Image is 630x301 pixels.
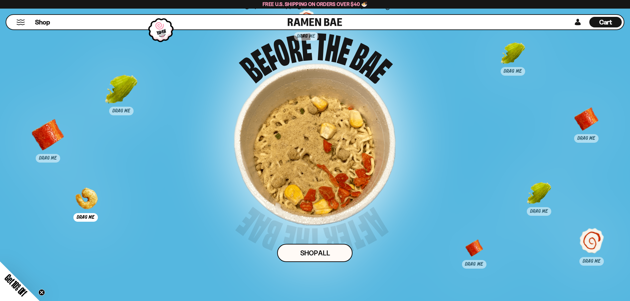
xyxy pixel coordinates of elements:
button: Close teaser [38,289,45,296]
a: Cart [589,15,622,29]
span: Cart [599,18,612,26]
span: Shop [35,18,50,27]
span: Get 10% Off [3,272,29,298]
button: Mobile Menu Trigger [16,19,25,25]
span: Free U.S. Shipping on Orders over $40 🍜 [263,1,367,7]
a: Shop [35,17,50,27]
a: Shop ALl [277,244,353,262]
